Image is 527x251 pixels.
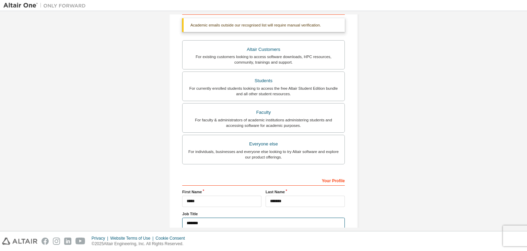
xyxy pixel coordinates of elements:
div: For currently enrolled students looking to access the free Altair Student Edition bundle and all ... [187,86,340,97]
img: Altair One [3,2,89,9]
label: First Name [182,189,261,195]
label: Job Title [182,211,345,217]
p: © 2025 Altair Engineering, Inc. All Rights Reserved. [92,241,189,247]
div: For faculty & administrators of academic institutions administering students and accessing softwa... [187,117,340,128]
label: Last Name [266,189,345,195]
div: For individuals, businesses and everyone else looking to try Altair software and explore our prod... [187,149,340,160]
div: Academic emails outside our recognised list will require manual verification. [182,18,345,32]
div: Everyone else [187,139,340,149]
div: For existing customers looking to access software downloads, HPC resources, community, trainings ... [187,54,340,65]
img: altair_logo.svg [2,238,37,245]
div: Your Profile [182,175,345,186]
img: youtube.svg [75,238,85,245]
div: Cookie Consent [155,236,189,241]
img: facebook.svg [42,238,49,245]
div: Privacy [92,236,110,241]
img: instagram.svg [53,238,60,245]
div: Altair Customers [187,45,340,54]
div: Faculty [187,108,340,117]
img: linkedin.svg [64,238,71,245]
div: Website Terms of Use [110,236,155,241]
div: Students [187,76,340,86]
